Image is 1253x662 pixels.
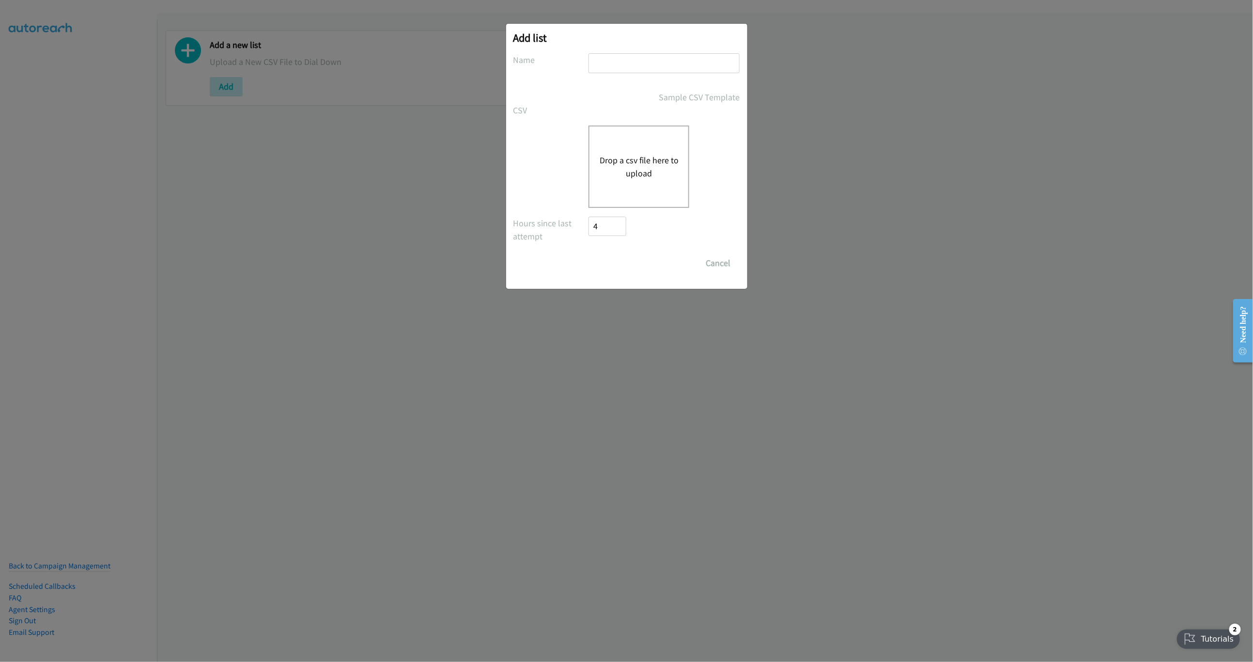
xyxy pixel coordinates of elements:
iframe: Checklist [1171,620,1246,655]
iframe: Resource Center [1225,292,1253,369]
label: Name [513,53,589,66]
label: CSV [513,104,589,117]
h2: Add list [513,31,740,45]
button: Drop a csv file here to upload [599,154,679,180]
button: Cancel [697,253,740,273]
a: Sample CSV Template [659,91,740,104]
label: Hours since last attempt [513,217,589,243]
